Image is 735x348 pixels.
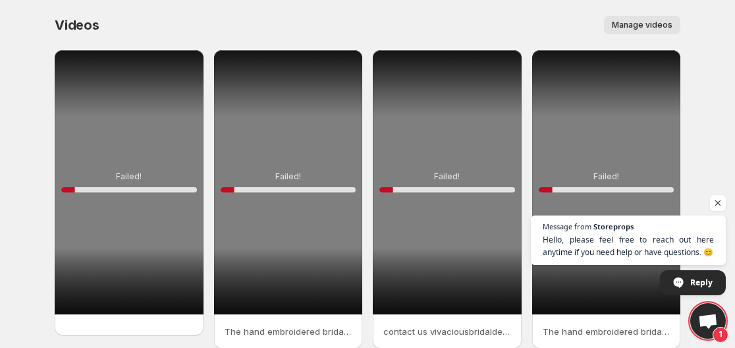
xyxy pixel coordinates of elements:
[713,327,728,343] span: 1
[593,171,619,182] p: Failed!
[116,171,142,182] p: Failed!
[543,325,670,338] p: The hand embroidered bridal blouse featuring intricate aari work so simple yet luxurious happycli...
[434,171,460,182] p: Failed!
[275,171,301,182] p: Failed!
[543,233,714,258] span: Hello, please feel free to reach out here anytime if you need help or have questions. 😊
[612,20,672,30] span: Manage videos
[690,303,726,339] a: Open chat
[55,17,99,33] span: Videos
[593,223,634,230] span: Storeprops
[604,16,680,34] button: Manage videos
[690,271,713,294] span: Reply
[383,325,511,338] p: contact us vivaciousbridaldesignerboutiq for costumes on rent to look fabulous on your shoots
[225,325,352,338] p: The hand embroidered bridal blouse featuring intricate aari work so simple yet luxurious happycli...
[543,223,591,230] span: Message from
